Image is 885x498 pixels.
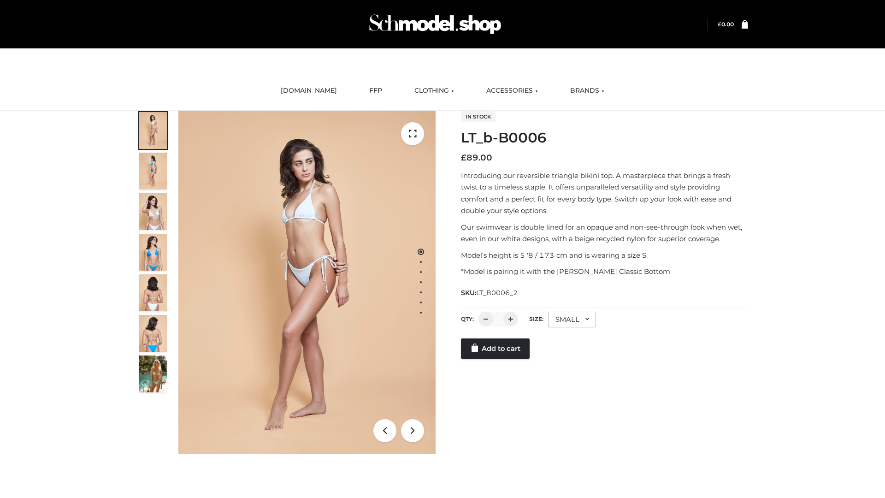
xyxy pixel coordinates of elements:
[139,153,167,190] img: ArielClassicBikiniTop_CloudNine_AzureSky_OW114ECO_2-scaled.jpg
[718,21,734,28] bdi: 0.00
[178,111,436,454] img: LT_b-B0006
[461,315,474,322] label: QTY:
[479,81,545,101] a: ACCESSORIES
[274,81,344,101] a: [DOMAIN_NAME]
[718,21,721,28] span: £
[139,112,167,149] img: ArielClassicBikiniTop_CloudNine_AzureSky_OW114ECO_1-scaled.jpg
[139,315,167,352] img: ArielClassicBikiniTop_CloudNine_AzureSky_OW114ECO_8-scaled.jpg
[362,81,389,101] a: FFP
[461,111,496,122] span: In stock
[461,338,530,359] a: Add to cart
[548,312,596,327] div: SMALL
[366,6,504,42] img: Schmodel Admin 964
[461,170,748,217] p: Introducing our reversible triangle bikini top. A masterpiece that brings a fresh twist to a time...
[461,153,466,163] span: £
[139,193,167,230] img: ArielClassicBikiniTop_CloudNine_AzureSky_OW114ECO_3-scaled.jpg
[461,266,748,278] p: *Model is pairing it with the [PERSON_NAME] Classic Bottom
[407,81,461,101] a: CLOTHING
[461,130,748,146] h1: LT_b-B0006
[461,153,492,163] bdi: 89.00
[718,21,734,28] a: £0.00
[461,249,748,261] p: Model’s height is 5 ‘8 / 173 cm and is wearing a size S.
[563,81,611,101] a: BRANDS
[529,315,543,322] label: Size:
[139,274,167,311] img: ArielClassicBikiniTop_CloudNine_AzureSky_OW114ECO_7-scaled.jpg
[476,289,518,297] span: LT_B0006_2
[461,287,519,298] span: SKU:
[139,234,167,271] img: ArielClassicBikiniTop_CloudNine_AzureSky_OW114ECO_4-scaled.jpg
[139,356,167,392] img: Arieltop_CloudNine_AzureSky2.jpg
[461,221,748,245] p: Our swimwear is double lined for an opaque and non-see-through look when wet, even in our white d...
